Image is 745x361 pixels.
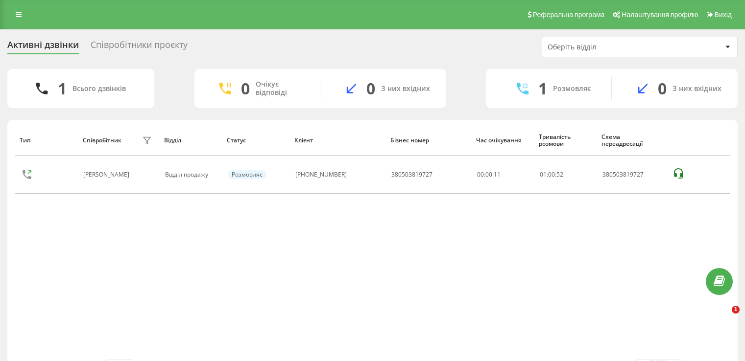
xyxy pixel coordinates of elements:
[228,170,266,179] div: Розмовляє
[295,171,347,178] div: [PHONE_NUMBER]
[294,137,381,144] div: Клієнт
[540,171,563,178] div: : :
[256,80,305,97] div: Очікує відповіді
[381,85,430,93] div: З них вхідних
[7,40,79,55] div: Активні дзвінки
[366,79,375,98] div: 0
[658,79,667,98] div: 0
[72,85,126,93] div: Всього дзвінків
[477,171,529,178] div: 00:00:11
[602,171,662,178] div: 380503819727
[476,137,529,144] div: Час очікування
[540,170,547,179] span: 01
[227,137,285,144] div: Статус
[164,137,217,144] div: Відділ
[91,40,188,55] div: Співробітники проєкту
[715,11,732,19] span: Вихід
[241,79,250,98] div: 0
[553,85,591,93] div: Розмовляє
[83,171,132,178] div: [PERSON_NAME]
[622,11,698,19] span: Налаштування профілю
[165,171,217,178] div: Відділ продажу
[390,137,467,144] div: Бізнес номер
[673,85,721,93] div: З них вхідних
[732,306,740,314] span: 1
[548,43,665,51] div: Оберіть відділ
[538,79,547,98] div: 1
[539,134,592,148] div: Тривалість розмови
[58,79,67,98] div: 1
[20,137,73,144] div: Тип
[533,11,605,19] span: Реферальна програма
[548,170,555,179] span: 00
[391,171,433,178] div: 380503819727
[712,306,735,329] iframe: Intercom live chat
[556,170,563,179] span: 52
[83,137,121,144] div: Співробітник
[601,134,662,148] div: Схема переадресації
